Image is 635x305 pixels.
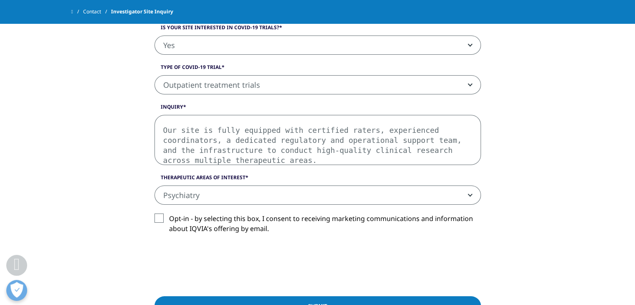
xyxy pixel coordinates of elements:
span: Outpatient treatment trials [154,75,481,94]
iframe: reCAPTCHA [154,247,281,280]
span: Psychiatry [155,186,481,205]
span: Outpatient treatment trials [155,76,481,95]
span: Yes [155,36,481,55]
span: Yes [154,36,481,55]
span: Investigator Site Inquiry [111,4,173,19]
a: Contact [83,4,111,19]
span: Psychiatry [154,186,481,205]
button: Open Preferences [6,280,27,301]
label: Therapeutic Areas of Interest [154,174,481,186]
label: Is your site interested in COVID-19 trials? [154,24,481,36]
label: Type of COVID-19 trial [154,64,481,75]
label: Opt-in - by selecting this box, I consent to receiving marketing communications and information a... [154,213,481,238]
label: Inquiry [154,103,481,115]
